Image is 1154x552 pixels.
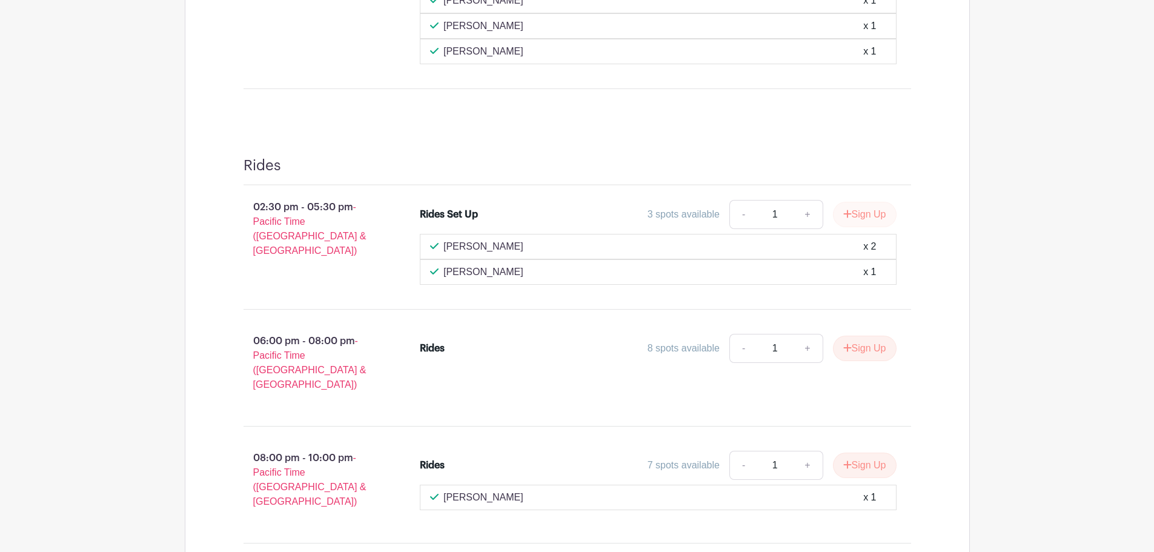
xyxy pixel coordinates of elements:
div: Rides Set Up [420,207,478,222]
div: 8 spots available [648,341,720,356]
div: Rides [420,341,445,356]
p: 02:30 pm - 05:30 pm [224,195,401,263]
div: 3 spots available [648,207,720,222]
div: x 2 [863,239,876,254]
button: Sign Up [833,202,897,227]
div: x 1 [863,44,876,59]
div: x 1 [863,490,876,505]
div: x 1 [863,265,876,279]
a: + [792,451,823,480]
p: [PERSON_NAME] [443,490,523,505]
div: x 1 [863,19,876,33]
p: [PERSON_NAME] [443,19,523,33]
p: [PERSON_NAME] [443,44,523,59]
a: - [729,200,757,229]
a: + [792,334,823,363]
a: - [729,451,757,480]
a: - [729,334,757,363]
p: [PERSON_NAME] [443,239,523,254]
h4: Rides [244,157,281,175]
p: 08:00 pm - 10:00 pm [224,446,401,514]
a: + [792,200,823,229]
button: Sign Up [833,336,897,361]
div: 7 spots available [648,458,720,473]
p: [PERSON_NAME] [443,265,523,279]
div: Rides [420,458,445,473]
p: 06:00 pm - 08:00 pm [224,329,401,397]
button: Sign Up [833,453,897,478]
